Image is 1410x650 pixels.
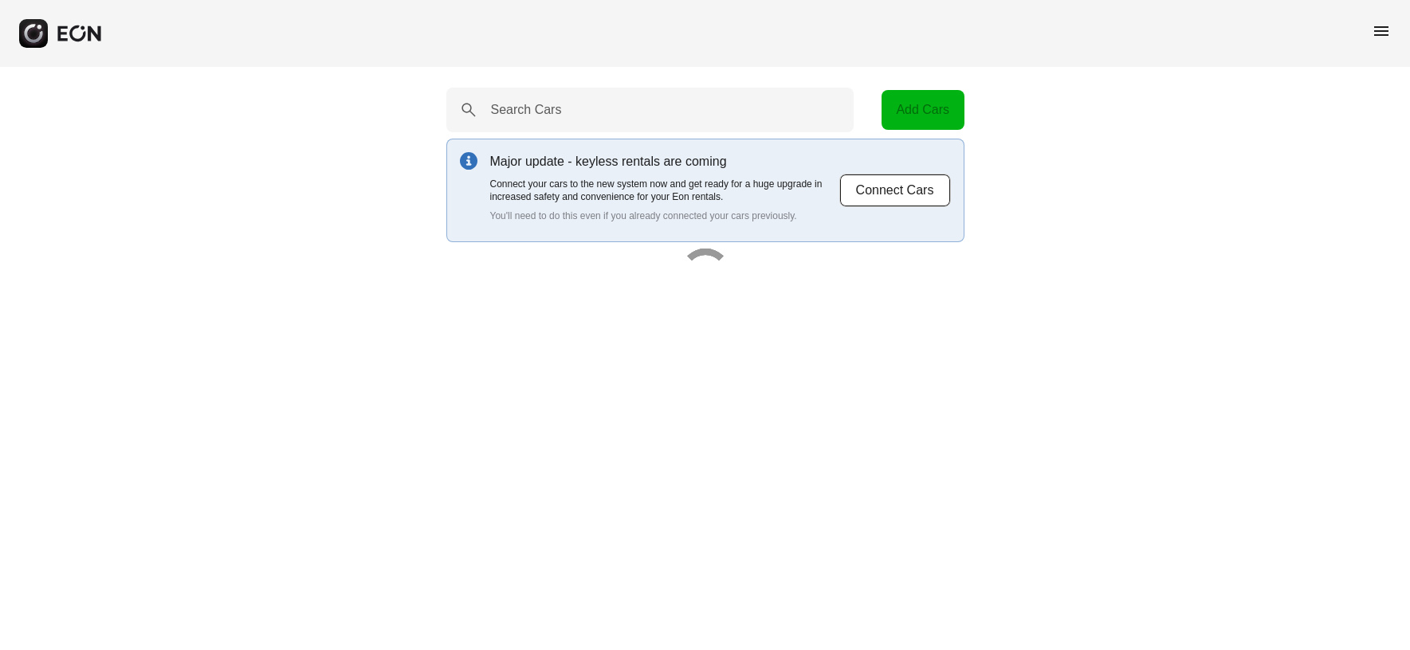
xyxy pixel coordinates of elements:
label: Search Cars [491,100,562,119]
button: Connect Cars [839,174,951,207]
p: You'll need to do this even if you already connected your cars previously. [490,209,839,222]
p: Major update - keyless rentals are coming [490,152,839,171]
p: Connect your cars to the new system now and get ready for a huge upgrade in increased safety and ... [490,178,839,203]
span: menu [1372,22,1391,41]
img: info [460,152,477,170]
